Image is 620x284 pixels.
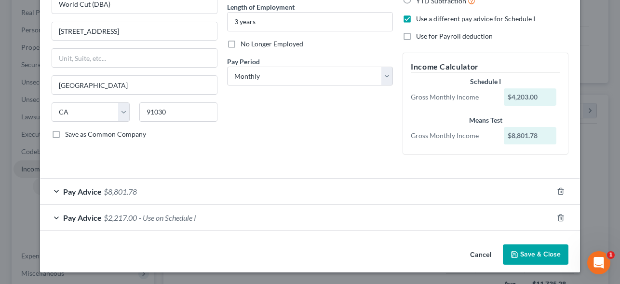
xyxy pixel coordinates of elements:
[587,251,610,274] iframe: Intercom live chat
[228,13,392,31] input: ex: 2 years
[504,127,557,144] div: $8,801.78
[227,57,260,66] span: Pay Period
[139,102,217,122] input: Enter zip...
[65,130,146,138] span: Save as Common Company
[241,40,303,48] span: No Longer Employed
[52,49,217,67] input: Unit, Suite, etc...
[52,76,217,94] input: Enter city...
[52,22,217,41] input: Enter address...
[63,213,102,222] span: Pay Advice
[104,213,137,222] span: $2,217.00
[411,61,560,73] h5: Income Calculator
[104,187,137,196] span: $8,801.78
[462,245,499,265] button: Cancel
[416,32,493,40] span: Use for Payroll deduction
[227,2,295,12] label: Length of Employment
[416,14,535,23] span: Use a different pay advice for Schedule I
[504,88,557,106] div: $4,203.00
[503,244,568,265] button: Save & Close
[607,251,615,259] span: 1
[406,131,499,141] div: Gross Monthly Income
[406,92,499,102] div: Gross Monthly Income
[63,187,102,196] span: Pay Advice
[411,77,560,86] div: Schedule I
[139,213,196,222] span: - Use on Schedule I
[411,115,560,125] div: Means Test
